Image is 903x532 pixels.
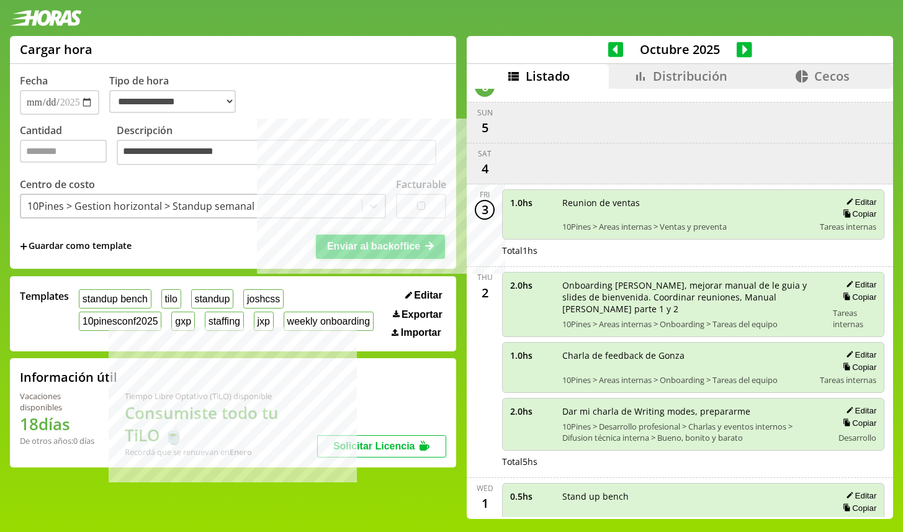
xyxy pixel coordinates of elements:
div: 3 [475,200,495,220]
button: tilo [161,289,181,309]
span: Onboarding [PERSON_NAME], mejorar manual de le guia y slides de bienvenida. Coordinar reuniones, ... [562,279,824,315]
img: logotipo [10,10,82,26]
div: 2 [475,282,495,302]
span: 1.0 hs [510,197,554,209]
span: Editar [414,290,442,301]
span: Dar mi charla de Writing modes, prepararme [562,405,824,417]
span: 10Pines > Areas internas > Onboarding > Tareas del equipo [562,318,824,330]
button: gxp [171,312,194,331]
span: Tareas internas [820,374,876,385]
span: Reunion de ventas [562,197,811,209]
span: 10Pines > Desarrollo profesional > Charlas y eventos internos > Difusion técnica interna > Bueno,... [562,421,824,443]
h2: Información útil [20,369,117,385]
span: Tareas internas [820,515,876,526]
select: Tipo de hora [109,90,236,113]
button: Copiar [839,503,876,513]
span: Stand up bench [562,490,811,502]
button: Enviar al backoffice [316,235,445,258]
button: standup bench [79,289,151,309]
b: Enero [230,446,252,458]
button: Editar [842,349,876,360]
div: Total 1 hs [502,245,884,256]
div: Tiempo Libre Optativo (TiLO) disponible [125,390,317,402]
div: 4 [475,159,495,179]
div: Recordá que se renuevan en [125,446,317,458]
label: Tipo de hora [109,74,246,115]
button: joshcss [243,289,284,309]
label: Fecha [20,74,48,88]
span: + [20,240,27,253]
div: 1 [475,494,495,513]
button: weekly onboarding [284,312,374,331]
span: 2.0 hs [510,279,554,291]
button: Editar [402,289,446,302]
h1: Consumiste todo tu TiLO 🍵 [125,402,317,446]
div: Wed [477,483,493,494]
div: Sun [477,107,493,118]
div: 10Pines > Gestion horizontal > Standup semanal [27,199,254,213]
div: De otros años: 0 días [20,435,95,446]
span: Templates [20,289,69,303]
span: 2.0 hs [510,405,554,417]
button: standup [191,289,234,309]
h1: Cargar hora [20,41,92,58]
button: Editar [842,279,876,290]
div: 5 [475,118,495,138]
span: Charla de feedback de Gonza [562,349,811,361]
button: Copiar [839,292,876,302]
span: Distribución [653,68,727,84]
div: Sat [478,148,492,159]
div: Thu [477,272,493,282]
button: Exportar [389,309,446,321]
span: 1.0 hs [510,349,554,361]
button: Editar [842,405,876,416]
span: 10Pines > Areas internas > Onboarding > Tareas del equipo [562,374,811,385]
span: Tareas internas [820,221,876,232]
span: Desarrollo [838,432,876,443]
button: Solicitar Licencia [317,435,446,458]
button: 10pinesconf2025 [79,312,161,331]
span: 10Pines > Areas internas > Bench > Standup de bench [562,515,811,526]
div: Fri [480,189,490,200]
label: Descripción [117,124,446,169]
div: scrollable content [467,89,893,517]
button: Editar [842,197,876,207]
h1: 18 días [20,413,95,435]
label: Facturable [396,178,446,191]
div: Vacaciones disponibles [20,390,95,413]
button: Copiar [839,418,876,428]
button: Copiar [839,362,876,372]
textarea: Descripción [117,140,436,166]
label: Centro de costo [20,178,95,191]
button: Editar [842,490,876,501]
div: Total 5 hs [502,456,884,467]
span: Exportar [402,309,443,320]
span: Cecos [814,68,850,84]
button: staffing [205,312,244,331]
span: Solicitar Licencia [333,441,415,451]
span: Octubre 2025 [623,41,737,58]
span: Enviar al backoffice [327,241,420,251]
input: Cantidad [20,140,107,163]
button: Copiar [839,209,876,219]
span: Listado [526,68,570,84]
span: Tareas internas [833,307,876,330]
span: Importar [401,327,441,338]
button: jxp [254,312,274,331]
span: +Guardar como template [20,240,132,253]
span: 0.5 hs [510,490,554,502]
span: 10Pines > Areas internas > Ventas y preventa [562,221,811,232]
label: Cantidad [20,124,117,169]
